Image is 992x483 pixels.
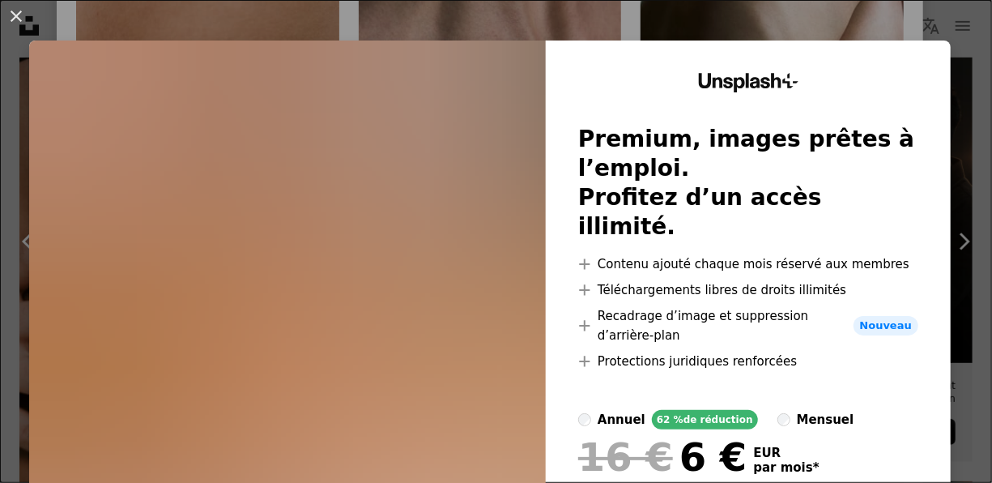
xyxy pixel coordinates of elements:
div: 62 % de réduction [652,410,758,430]
li: Contenu ajouté chaque mois réservé aux membres [578,254,918,274]
h2: Premium, images prêtes à l’emploi. Profitez d’un accès illimité. [578,125,918,241]
li: Téléchargements libres de droits illimités [578,280,918,300]
div: mensuel [797,410,854,430]
li: Recadrage d’image et suppression d’arrière-plan [578,306,918,345]
input: annuel62 %de réduction [578,413,591,426]
span: Nouveau [854,316,918,336]
div: annuel [598,410,645,430]
li: Protections juridiques renforcées [578,352,918,371]
input: mensuel [777,413,790,426]
span: 16 € [578,436,673,478]
span: EUR [753,446,819,460]
span: par mois * [753,460,819,475]
div: 6 € [578,436,747,478]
